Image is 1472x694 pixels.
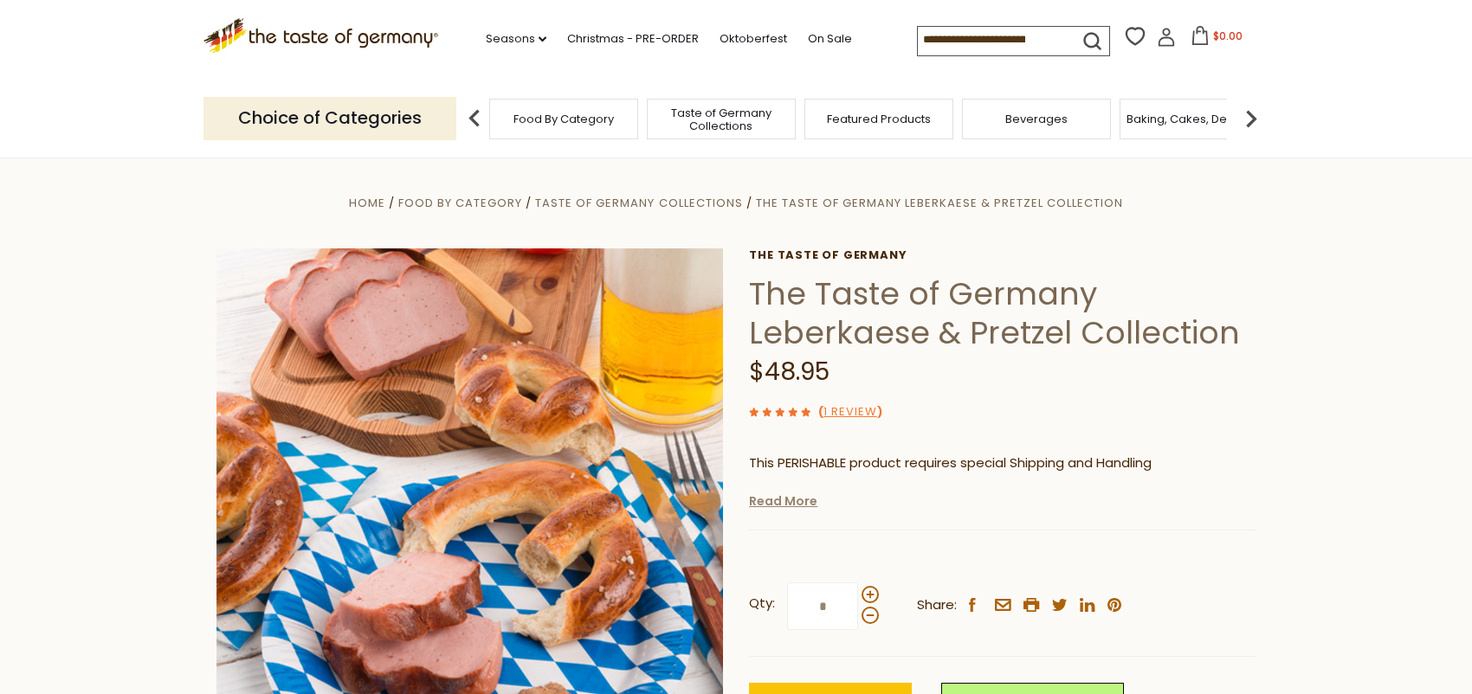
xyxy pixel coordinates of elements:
li: We will ship this product in heat-protective packaging and ice. [765,487,1256,509]
p: Choice of Categories [203,97,456,139]
a: Food By Category [398,195,522,211]
a: Taste of Germany Collections [535,195,742,211]
a: Beverages [1005,112,1068,125]
span: ( ) [818,403,882,420]
a: On Sale [808,29,852,48]
strong: Qty: [749,593,775,614]
a: 1 Review [823,403,877,421]
a: Oktoberfest [720,29,787,48]
h1: The Taste of Germany Leberkaese & Pretzel Collection [749,274,1256,352]
a: Featured Products [827,112,931,125]
a: Taste of Germany Collections [652,106,791,132]
span: $0.00 [1213,29,1243,43]
img: next arrow [1234,101,1269,136]
a: Christmas - PRE-ORDER [567,29,699,48]
a: The Taste of Germany [749,248,1256,262]
button: $0.00 [1179,26,1253,52]
a: The Taste of Germany Leberkaese & Pretzel Collection [756,195,1123,211]
a: Seasons [486,29,546,48]
a: Baking, Cakes, Desserts [1127,112,1261,125]
span: $48.95 [749,355,830,389]
a: Food By Category [513,112,614,125]
a: Read More [749,492,817,510]
input: Qty: [787,582,858,630]
a: Home [349,195,385,211]
span: Share: [917,594,957,616]
p: This PERISHABLE product requires special Shipping and Handling [749,453,1256,474]
img: previous arrow [457,101,492,136]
